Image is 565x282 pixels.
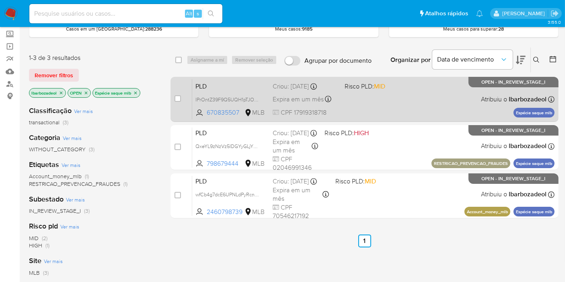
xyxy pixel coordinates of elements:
span: 3.155.0 [548,19,561,25]
p: lucas.barboza@mercadolivre.com [502,10,548,17]
a: Notificações [476,10,483,17]
span: s [197,10,199,17]
a: Sair [551,9,559,18]
span: Alt [186,10,192,17]
input: Pesquise usuários ou casos... [29,8,222,19]
button: search-icon [203,8,219,19]
span: Atalhos rápidos [425,9,468,18]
